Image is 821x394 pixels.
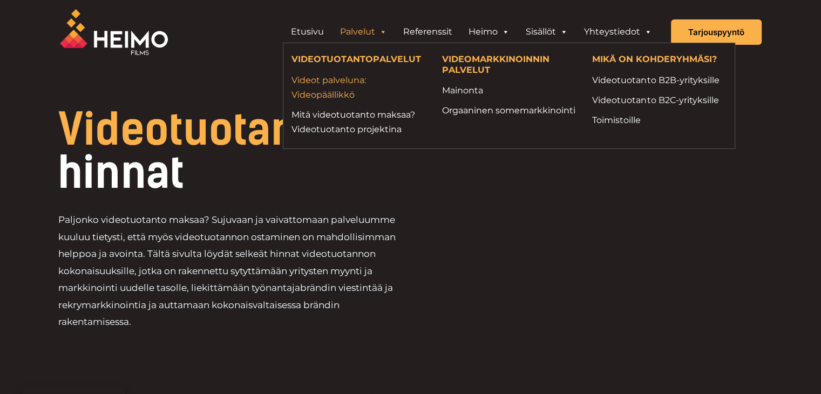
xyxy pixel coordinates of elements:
[332,21,395,43] a: Palvelut
[283,21,332,43] a: Etusivu
[291,54,426,67] h4: VIDEOTUOTANTOPALVELUT
[671,19,762,45] a: Tarjouspyyntö
[58,212,411,331] p: Paljonko videotuotanto maksaa? Sujuvaan ja vaivattomaan palveluumme kuuluu tietysti, että myös vi...
[277,21,666,43] aside: Header Widget 1
[58,104,372,155] span: Videotuotannon
[291,107,426,137] a: Mitä videotuotanto maksaa?Videotuotanto projektina
[460,21,518,43] a: Heimo
[58,108,484,194] h1: hinnat
[518,21,576,43] a: Sisällöt
[442,54,576,77] h4: VIDEOMARKKINOINNIN PALVELUT
[592,73,727,87] a: Videotuotanto B2B-yrityksille
[291,73,426,102] a: Videot palveluna: Videopäällikkö
[592,93,727,107] a: Videotuotanto B2C-yrityksille
[395,21,460,43] a: Referenssit
[576,21,660,43] a: Yhteystiedot
[592,113,727,127] a: Toimistoille
[442,83,576,98] a: Mainonta
[592,54,727,67] h4: MIKÄ ON KOHDERYHMÄSI?
[60,9,168,55] img: Heimo Filmsin logo
[442,103,576,118] a: Orgaaninen somemarkkinointi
